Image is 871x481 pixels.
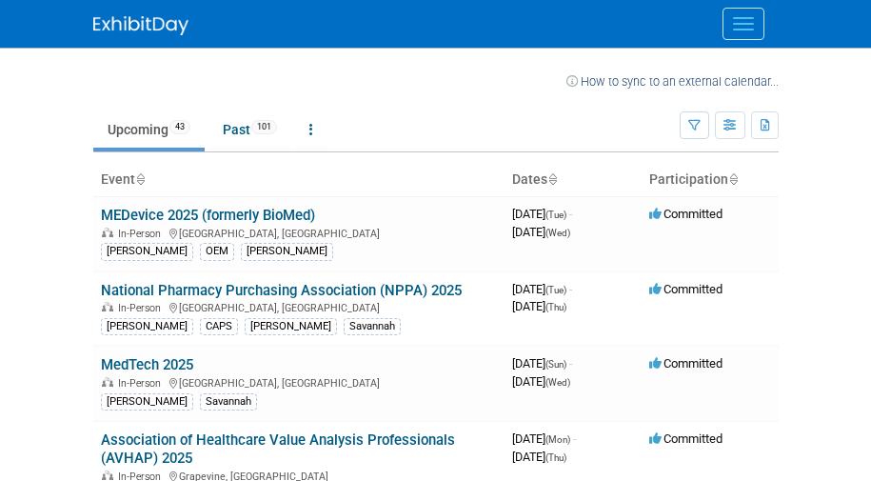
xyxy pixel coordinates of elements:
div: [PERSON_NAME] [101,393,193,411]
span: [DATE] [512,374,570,389]
span: (Thu) [545,452,566,463]
span: [DATE] [512,299,566,313]
span: - [569,356,572,371]
div: CAPS [200,318,238,335]
th: Participation [642,164,779,196]
img: In-Person Event [102,228,113,237]
th: Dates [505,164,642,196]
span: Committed [649,431,723,446]
a: Sort by Participation Type [728,171,738,187]
span: (Sun) [545,359,566,370]
div: [GEOGRAPHIC_DATA], [GEOGRAPHIC_DATA] [101,299,497,314]
span: In-Person [118,377,167,390]
span: [DATE] [512,431,576,446]
div: [GEOGRAPHIC_DATA], [GEOGRAPHIC_DATA] [101,374,497,390]
div: [PERSON_NAME] [101,243,193,260]
a: How to sync to an external calendar... [566,74,779,89]
img: In-Person Event [102,302,113,311]
img: In-Person Event [102,377,113,387]
div: [PERSON_NAME] [245,318,337,335]
a: Upcoming43 [93,111,205,148]
span: - [573,431,576,446]
span: (Tue) [545,210,566,220]
span: (Wed) [545,228,570,238]
span: (Tue) [545,285,566,295]
span: [DATE] [512,356,572,371]
a: Sort by Start Date [547,171,557,187]
a: Sort by Event Name [135,171,145,187]
div: Savannah [344,318,401,335]
span: 101 [251,120,277,134]
span: - [569,207,572,221]
span: [DATE] [512,207,572,221]
a: MEDevice 2025 (formerly BioMed) [101,207,315,224]
img: In-Person Event [102,471,113,480]
div: [PERSON_NAME] [101,318,193,335]
th: Event [93,164,505,196]
a: Past101 [208,111,291,148]
span: [DATE] [512,450,566,464]
span: (Mon) [545,434,570,445]
div: Savannah [200,393,257,411]
div: [GEOGRAPHIC_DATA], [GEOGRAPHIC_DATA] [101,225,497,240]
span: Committed [649,282,723,296]
div: OEM [200,243,234,260]
span: - [569,282,572,296]
a: National Pharmacy Purchasing Association (NPPA) 2025 [101,282,462,299]
span: (Wed) [545,377,570,388]
div: [PERSON_NAME] [241,243,333,260]
span: 43 [169,120,190,134]
button: Menu [723,8,764,40]
img: ExhibitDay [93,16,188,35]
span: [DATE] [512,225,570,239]
span: In-Person [118,228,167,240]
span: (Thu) [545,302,566,312]
span: Committed [649,356,723,371]
a: MedTech 2025 [101,356,193,373]
a: Association of Healthcare Value Analysis Professionals (AVHAP) 2025 [101,431,455,467]
span: In-Person [118,302,167,314]
span: [DATE] [512,282,572,296]
span: Committed [649,207,723,221]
